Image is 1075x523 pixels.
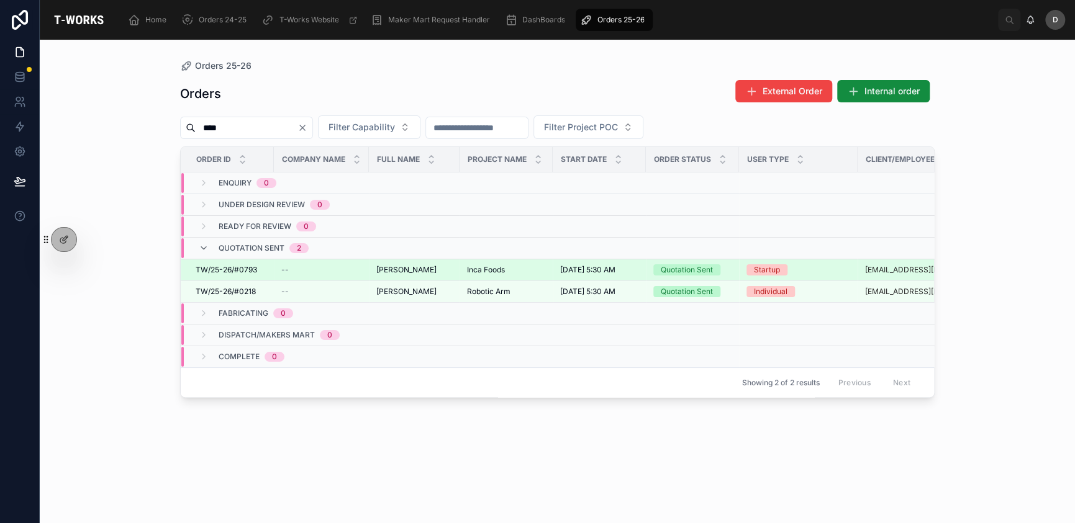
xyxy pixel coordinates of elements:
[837,80,930,102] button: Internal order
[258,9,364,31] a: T-Works Website
[281,287,361,297] a: --
[661,264,713,275] div: Quotation Sent
[376,265,452,275] a: [PERSON_NAME]
[467,287,545,297] a: Robotic Arm
[866,154,959,164] span: Client/Employee Email
[195,60,252,72] span: Orders 25-26
[501,9,573,31] a: DashBoards
[376,287,437,297] span: [PERSON_NAME]
[747,154,789,164] span: User Type
[376,265,437,275] span: [PERSON_NAME]
[754,264,780,275] div: Startup
[219,200,305,210] span: Under Design Review
[124,9,175,31] a: Home
[742,378,819,388] span: Showing 2 of 2 results
[145,15,166,25] span: Home
[180,60,252,72] a: Orders 25-26
[196,154,231,164] span: Order ID
[864,85,920,97] span: Internal order
[180,85,221,102] h1: Orders
[272,352,277,362] div: 0
[560,287,638,297] a: [DATE] 5:30 AM
[219,330,315,340] span: Dispatch/Makers Mart
[653,286,732,297] a: Quotation Sent
[304,221,309,231] div: 0
[654,154,711,164] span: Order Status
[561,154,607,164] span: Start Date
[219,352,260,362] span: Complete
[544,121,618,133] span: Filter Project POC
[329,121,395,133] span: Filter Capability
[746,264,850,275] a: Startup
[281,265,361,275] a: --
[522,15,565,25] span: DashBoards
[318,115,420,139] button: Select Button
[376,287,452,297] a: [PERSON_NAME]
[653,264,732,275] a: Quotation Sent
[1053,15,1058,25] span: D
[264,178,269,188] div: 0
[754,286,787,297] div: Individual
[282,154,345,164] span: Company Name
[219,243,284,253] span: Quotation Sent
[281,287,289,297] span: --
[467,287,510,297] span: Robotic Arm
[219,178,252,188] span: Enquiry
[560,265,615,275] span: [DATE] 5:30 AM
[533,115,643,139] button: Select Button
[661,286,713,297] div: Quotation Sent
[317,200,322,210] div: 0
[467,265,505,275] span: Inca Foods
[560,287,615,297] span: [DATE] 5:30 AM
[746,286,850,297] a: Individual
[196,287,256,297] span: TW/25-26/#0218
[118,6,998,34] div: scrollable content
[597,15,644,25] span: Orders 25-26
[377,154,420,164] span: Full Name
[327,330,332,340] div: 0
[196,287,266,297] a: TW/25-26/#0218
[735,80,832,102] button: External Order
[281,308,286,318] div: 0
[366,9,498,31] a: Maker Mart Request Handler
[467,265,545,275] a: Inca Foods
[865,265,976,275] a: [EMAIL_ADDRESS][DOMAIN_NAME]
[576,9,653,31] a: Orders 25-26
[865,287,976,297] a: [EMAIL_ADDRESS][DOMAIN_NAME]
[219,221,291,231] span: Ready for Review
[560,265,638,275] a: [DATE] 5:30 AM
[281,265,289,275] span: --
[199,15,247,25] span: Orders 24-25
[297,123,312,133] button: Clear
[279,15,338,25] span: T-Works Website
[388,15,489,25] span: Maker Mart Request Handler
[763,85,822,97] span: External Order
[219,308,268,318] span: Fabricating
[297,243,301,253] div: 2
[196,265,257,275] span: TW/25-26/#0793
[468,154,527,164] span: Project Name
[196,265,266,275] a: TW/25-26/#0793
[50,10,108,30] img: App logo
[178,9,255,31] a: Orders 24-25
